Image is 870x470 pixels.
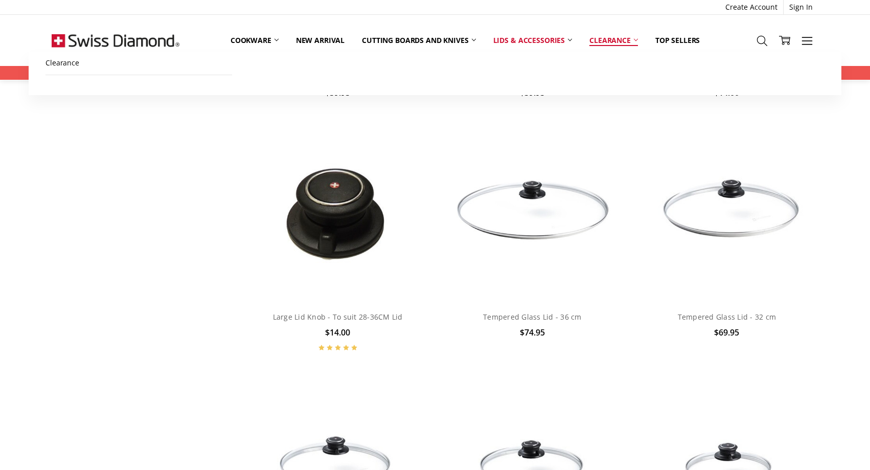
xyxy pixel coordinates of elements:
[441,120,624,303] a: Tempered Glass Lid - 36 cm
[353,29,485,52] a: Cutting boards and knives
[483,312,582,322] a: Tempered Glass Lid - 36 cm
[273,312,403,322] a: Large Lid Knob - To suit 28-36CM Lid
[714,327,739,338] span: $69.95
[520,327,545,338] span: $74.95
[52,15,179,66] img: Free Shipping On Every Order
[325,327,350,338] span: $14.00
[635,154,818,268] img: Tempered Glass Lid - 32 cm
[647,29,708,52] a: Top Sellers
[287,29,353,52] a: New arrival
[263,120,413,303] img: Large Lid Knob - To suit 28-36CM Lid
[581,29,647,52] a: Clearance
[246,120,429,303] a: Large Lid Knob - To suit 28-36CM Lid
[635,120,818,303] a: Tempered Glass Lid - 32 cm
[485,29,581,52] a: Lids & Accessories
[222,29,287,52] a: Cookware
[441,154,624,268] img: Tempered Glass Lid - 36 cm
[678,312,776,322] a: Tempered Glass Lid - 32 cm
